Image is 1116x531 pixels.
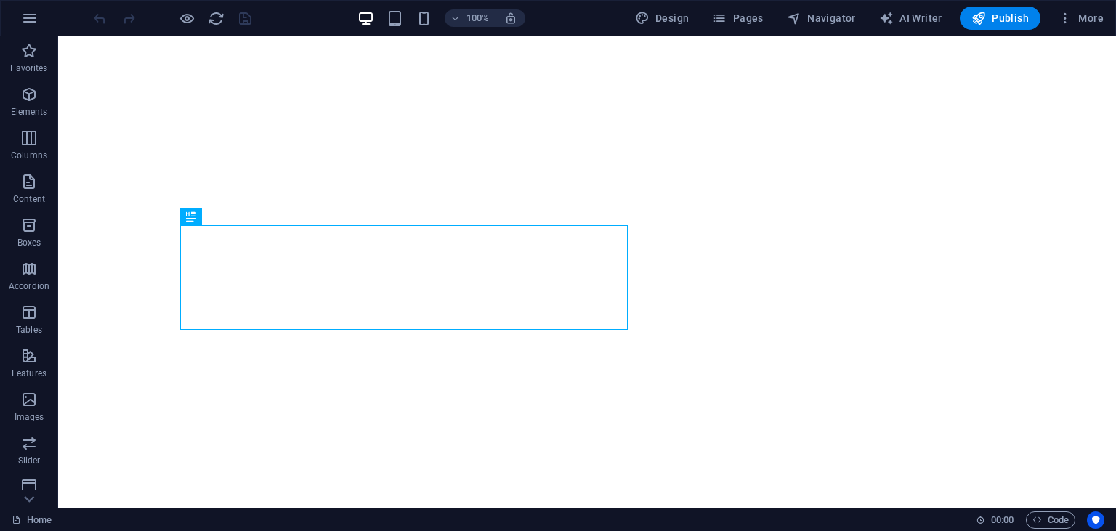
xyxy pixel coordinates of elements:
span: Publish [971,11,1029,25]
button: 100% [445,9,496,27]
p: Elements [11,106,48,118]
p: Features [12,368,46,379]
i: Reload page [208,10,225,27]
div: Design (Ctrl+Alt+Y) [629,7,695,30]
button: Design [629,7,695,30]
button: Click here to leave preview mode and continue editing [178,9,195,27]
button: Pages [706,7,769,30]
button: Code [1026,511,1075,529]
a: Click to cancel selection. Double-click to open Pages [12,511,52,529]
span: 00 00 [991,511,1014,529]
button: Usercentrics [1087,511,1104,529]
p: Boxes [17,237,41,248]
p: Columns [11,150,47,161]
span: Design [635,11,690,25]
p: Tables [16,324,42,336]
button: More [1052,7,1109,30]
p: Images [15,411,44,423]
span: Pages [712,11,763,25]
i: On resize automatically adjust zoom level to fit chosen device. [504,12,517,25]
p: Favorites [10,62,47,74]
h6: Session time [976,511,1014,529]
span: Code [1032,511,1069,529]
span: Navigator [787,11,856,25]
p: Accordion [9,280,49,292]
p: Content [13,193,45,205]
button: AI Writer [873,7,948,30]
p: Slider [18,455,41,466]
span: More [1058,11,1104,25]
h6: 100% [466,9,490,27]
button: Navigator [781,7,862,30]
button: reload [207,9,225,27]
span: : [1001,514,1003,525]
button: Publish [960,7,1040,30]
span: AI Writer [879,11,942,25]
